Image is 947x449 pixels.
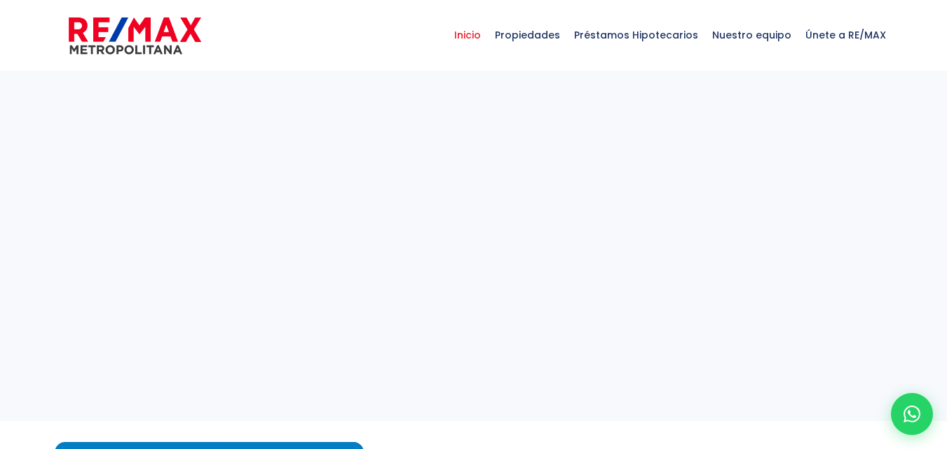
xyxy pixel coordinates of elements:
img: remax-metropolitana-logo [69,15,201,57]
span: Préstamos Hipotecarios [567,14,705,56]
span: Nuestro equipo [705,14,798,56]
span: Inicio [447,14,488,56]
span: Propiedades [488,14,567,56]
span: Únete a RE/MAX [798,14,893,56]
